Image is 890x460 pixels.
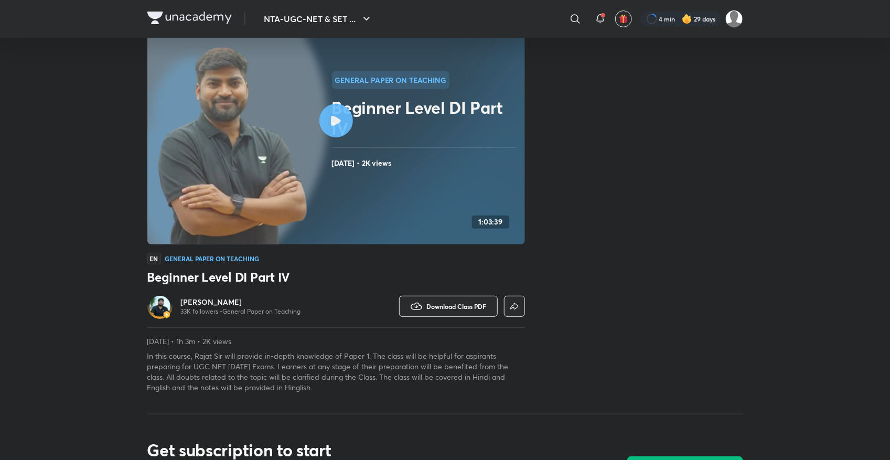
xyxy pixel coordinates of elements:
[147,253,161,264] span: EN
[619,14,628,24] img: avatar
[147,12,232,24] img: Company Logo
[332,97,521,139] h2: Beginner Level DI Part IV
[332,156,521,170] h4: [DATE] • 2K views
[147,294,173,319] a: Avatarbadge
[478,218,503,227] h4: 1:03:39
[399,296,498,317] button: Download Class PDF
[147,351,525,393] p: In this course, Rajat Sir will provide in-depth knowledge of Paper 1. The class will be helpful f...
[149,296,170,317] img: Avatar
[615,10,632,27] button: avatar
[165,255,260,262] h4: General Paper on Teaching
[181,307,301,316] p: 33K followers • General Paper on Teaching
[725,10,743,28] img: Sakshi Nath
[147,336,525,347] p: [DATE] • 1h 3m • 2K views
[427,302,487,311] span: Download Class PDF
[147,269,525,285] h3: Beginner Level DI Part IV
[147,12,232,27] a: Company Logo
[682,14,692,24] img: streak
[163,311,170,318] img: badge
[258,8,379,29] button: NTA-UGC-NET & SET ...
[181,297,301,307] a: [PERSON_NAME]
